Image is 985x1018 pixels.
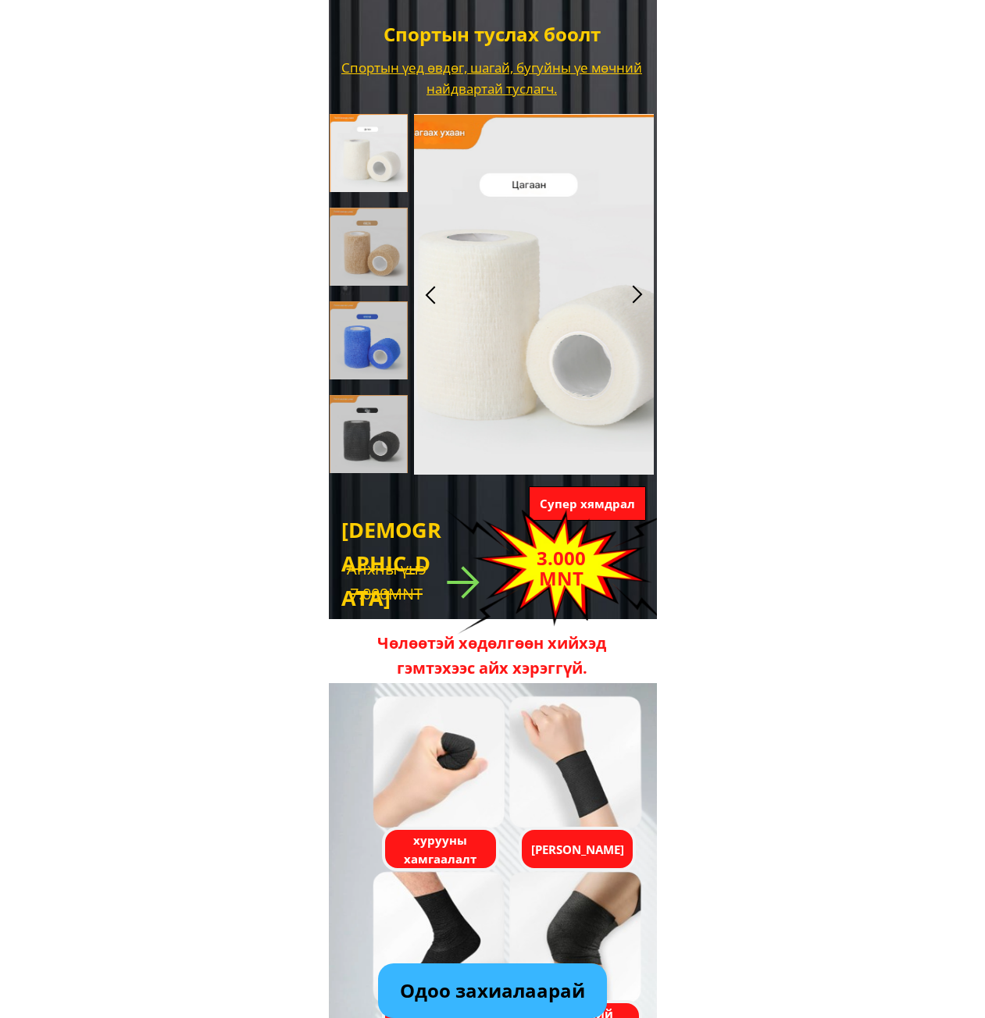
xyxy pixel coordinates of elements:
[354,631,630,681] h1: Чөлөөтэй хөдөлгөөн хийхэд гэмтэхээс айх хэрэггүй.
[341,57,642,99] div: Спортын үед өвдөг, шагай, бугуйны үе мөчний найдвартай туслагч.
[509,548,614,589] h2: 3.000 MNT
[341,513,441,614] div: [DEMOGRAPHIC_DATA]
[519,840,637,859] h3: [PERSON_NAME]
[540,494,650,513] h3: Супер хямдрал
[381,831,499,868] h3: хурууны хамгаалалт
[335,20,649,49] h2: Спортын туслах боолт
[378,963,606,1018] p: Одоо захиалаарай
